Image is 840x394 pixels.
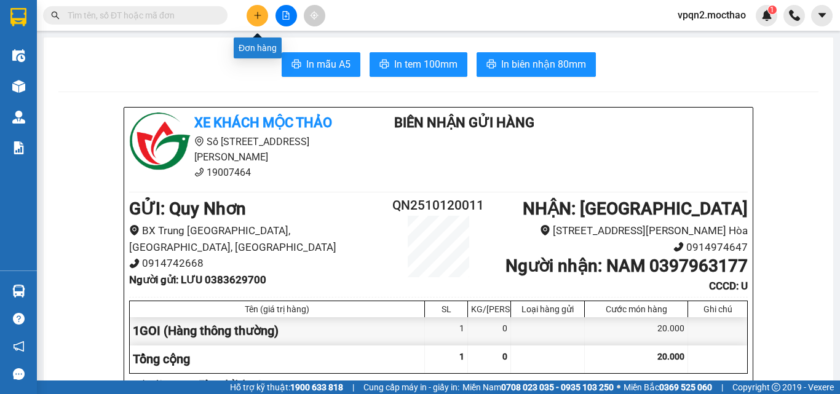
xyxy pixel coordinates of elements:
b: CCCD : U [709,280,748,292]
span: search [51,11,60,20]
span: copyright [772,383,780,392]
button: printerIn biên nhận 80mm [477,52,596,77]
div: SL [428,304,464,314]
div: 20.000 [585,317,688,345]
span: | [352,380,354,394]
h2: QN2510120011 [387,195,490,216]
span: file-add [282,11,290,20]
span: 20.000 [657,352,684,361]
button: aim [304,5,325,26]
span: Nhận: [105,10,135,23]
span: 1 [459,352,464,361]
div: U [105,70,230,85]
span: environment [129,225,140,235]
div: Loại hàng gửi [514,304,581,314]
span: Miền Nam [462,380,614,394]
div: 1GOI (Hàng thông thường) [130,317,425,345]
li: 19007464 [129,165,358,180]
strong: 0708 023 035 - 0935 103 250 [501,382,614,392]
span: Hỗ trợ kỹ thuật: [230,380,343,394]
div: NAM [105,38,230,53]
img: warehouse-icon [12,80,25,93]
b: Xe khách Mộc Thảo [194,115,332,130]
button: caret-down [811,5,833,26]
span: Gửi: [10,12,30,25]
li: BX Trung [GEOGRAPHIC_DATA], [GEOGRAPHIC_DATA], [GEOGRAPHIC_DATA] [129,223,387,255]
span: In tem 100mm [394,57,458,72]
div: 0383629700 [10,40,97,57]
button: file-add [275,5,297,26]
span: phone [194,167,204,177]
img: warehouse-icon [12,49,25,62]
img: icon-new-feature [761,10,772,21]
span: message [13,368,25,380]
span: question-circle [13,313,25,325]
img: warehouse-icon [12,111,25,124]
span: In mẫu A5 [306,57,351,72]
span: environment [540,225,550,235]
strong: 0369 525 060 [659,382,712,392]
span: In biên nhận 80mm [501,57,586,72]
li: Số [STREET_ADDRESS][PERSON_NAME] [129,134,358,165]
span: aim [310,11,319,20]
div: Ghi chú [691,304,744,314]
div: 1 [425,317,468,345]
div: 0397963177 [105,53,230,70]
div: Tên (giá trị hàng) [133,304,421,314]
span: 1 [770,6,774,14]
button: printerIn tem 100mm [370,52,467,77]
div: Quy Nhơn [10,10,97,25]
span: printer [379,59,389,71]
b: NHẬN : [GEOGRAPHIC_DATA] [523,199,748,219]
span: phone [129,258,140,269]
b: Người gửi : LƯU 0383629700 [129,274,266,286]
img: logo.jpg [129,112,191,174]
div: [GEOGRAPHIC_DATA] [105,10,230,38]
span: 0 [502,352,507,361]
span: caret-down [817,10,828,21]
sup: 1 [768,6,777,14]
img: phone-icon [789,10,800,21]
div: Cước rồi : 20.000 [129,377,194,390]
div: KG/[PERSON_NAME] [471,304,507,314]
b: Biên Nhận Gửi Hàng [394,115,534,130]
div: Cước món hàng [588,304,684,314]
li: [STREET_ADDRESS][PERSON_NAME] Hòa [490,223,748,239]
div: 0 [468,317,511,345]
span: notification [13,341,25,352]
b: Người nhận : NAM 0397963177 [505,256,748,276]
span: Miền Bắc [624,380,712,394]
span: phone [673,242,684,252]
li: 0914974647 [490,239,748,256]
input: Tìm tên, số ĐT hoặc mã đơn [68,9,213,22]
span: plus [253,11,262,20]
span: ⚪️ [617,385,620,390]
img: logo-vxr [10,8,26,26]
b: Tổng phải thu: 0 [199,379,262,388]
span: printer [486,59,496,71]
button: printerIn mẫu A5 [282,52,360,77]
span: vpqn2.mocthao [668,7,756,23]
span: Tổng cộng [133,352,190,366]
span: Cung cấp máy in - giấy in: [363,380,459,394]
span: | [721,380,723,394]
img: solution-icon [12,141,25,154]
img: warehouse-icon [12,285,25,297]
span: environment [194,136,204,146]
span: printer [291,59,301,71]
strong: 1900 633 818 [290,382,343,392]
b: GỬI : Quy Nhơn [129,199,246,219]
button: plus [247,5,268,26]
div: LƯU [10,25,97,40]
li: 0914742668 [129,255,387,272]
